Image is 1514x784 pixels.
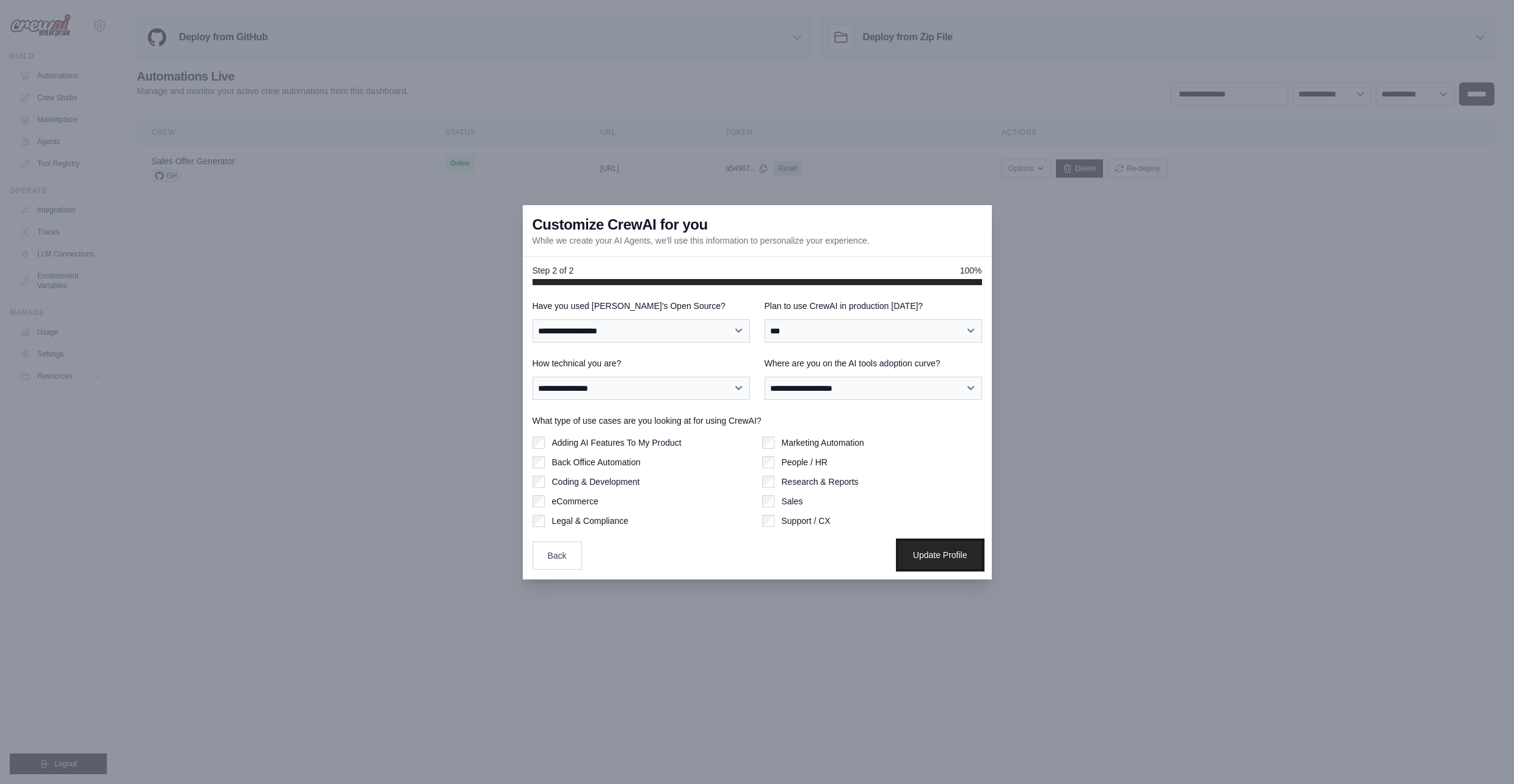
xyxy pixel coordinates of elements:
[552,515,628,527] label: Legal & Compliance
[782,495,803,507] label: Sales
[782,437,864,449] label: Marketing Automation
[533,357,750,369] label: How technical you are?
[782,515,831,527] label: Support / CX
[533,542,582,570] button: Back
[533,215,708,234] h3: Customize CrewAI for you
[765,357,982,369] label: Where are you on the AI tools adoption curve?
[782,456,828,468] label: People / HR
[1453,725,1514,784] iframe: Chat Widget
[960,264,982,277] span: 100%
[898,541,982,569] button: Update Profile
[552,476,640,488] label: Coding & Development
[1453,725,1514,784] div: Chat-widget
[533,264,574,277] span: Step 2 of 2
[552,437,682,449] label: Adding AI Features To My Product
[533,300,750,312] label: Have you used [PERSON_NAME]'s Open Source?
[782,476,859,488] label: Research & Reports
[533,415,982,427] label: What type of use cases are you looking at for using CrewAI?
[533,234,870,247] p: While we create your AI Agents, we'll use this information to personalize your experience.
[765,300,982,312] label: Plan to use CrewAI in production [DATE]?
[552,456,641,468] label: Back Office Automation
[552,495,599,507] label: eCommerce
